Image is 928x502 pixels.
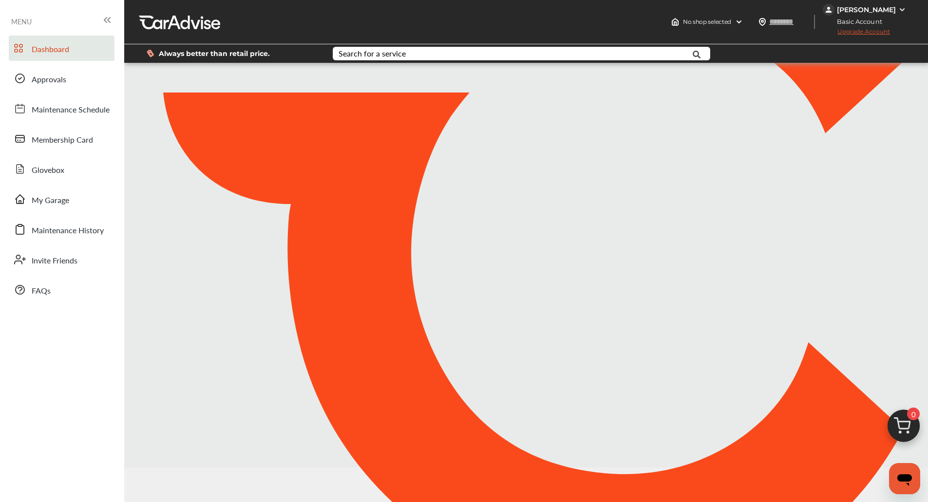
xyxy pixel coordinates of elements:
span: MENU [11,18,32,25]
span: My Garage [32,194,69,207]
img: cart_icon.3d0951e8.svg [880,405,927,452]
span: Basic Account [824,17,890,27]
img: CA_CheckIcon.cf4f08d4.svg [500,231,547,272]
span: Invite Friends [32,255,77,267]
img: header-home-logo.8d720a4f.svg [671,18,679,26]
span: Glovebox [32,164,64,177]
img: WGsFRI8htEPBVLJbROoPRyZpYNWhNONpIPPETTm6eUC0GeLEiAAAAAElFTkSuQmCC [898,6,906,14]
a: Maintenance Schedule [9,96,114,121]
span: Membership Card [32,134,93,147]
div: Search for a service [339,50,406,57]
span: Always better than retail price. [159,50,270,57]
span: FAQs [32,285,51,297]
a: Approvals [9,66,114,91]
img: location_vector.a44bc228.svg [758,18,766,26]
span: Maintenance Schedule [32,104,110,116]
img: header-divider.bc55588e.svg [814,15,815,29]
a: Maintenance History [9,217,114,242]
div: [PERSON_NAME] [837,5,896,14]
p: By using the CarAdvise application, you agree to our and [124,476,928,486]
a: Glovebox [9,156,114,182]
iframe: Button to launch messaging window [889,463,920,494]
span: Upgrade Account [823,28,890,40]
a: My Garage [9,186,114,212]
span: Approvals [32,74,66,86]
img: header-down-arrow.9dd2ce7d.svg [735,18,743,26]
span: 0 [907,408,920,420]
span: Maintenance History [32,224,104,237]
a: Invite Friends [9,247,114,272]
a: Dashboard [9,36,114,61]
a: Membership Card [9,126,114,151]
a: FAQs [9,277,114,302]
img: jVpblrzwTbfkPYzPPzSLxeg0AAAAASUVORK5CYII= [823,4,834,16]
span: Dashboard [32,43,69,56]
span: No shop selected [683,18,731,26]
img: dollor_label_vector.a70140d1.svg [147,49,154,57]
